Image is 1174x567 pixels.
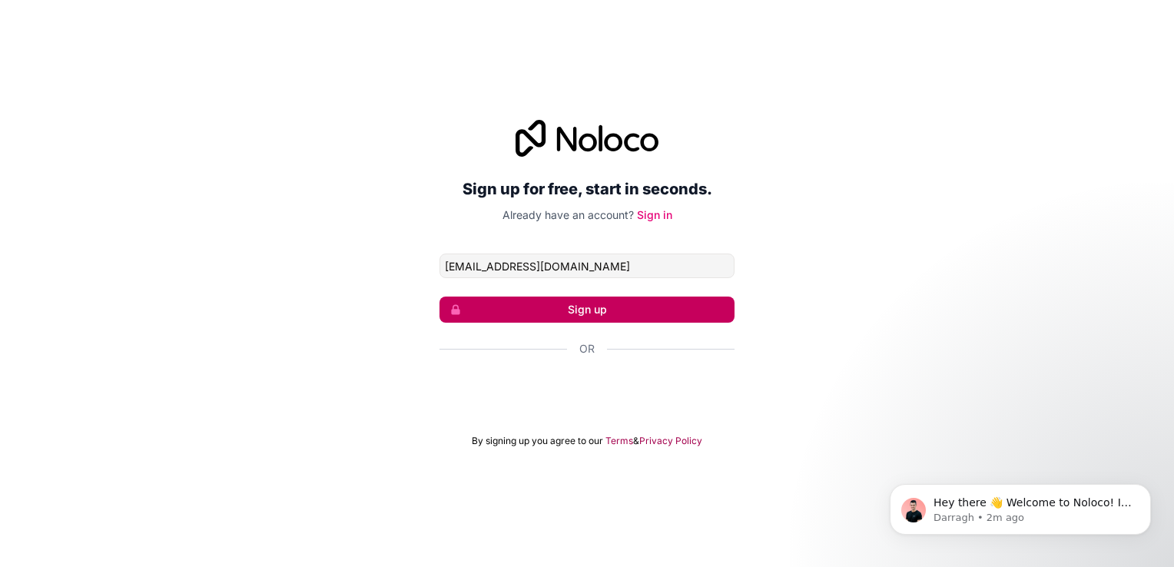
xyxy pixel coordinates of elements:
[439,254,735,278] input: Email address
[579,341,595,356] span: Or
[439,175,735,203] h2: Sign up for free, start in seconds.
[633,435,639,447] span: &
[639,435,702,447] a: Privacy Policy
[637,208,672,221] a: Sign in
[472,435,603,447] span: By signing up you agree to our
[605,435,633,447] a: Terms
[432,373,742,407] iframe: Sign in with Google Button
[439,297,735,323] button: Sign up
[867,452,1174,559] iframe: Intercom notifications message
[502,208,634,221] span: Already have an account?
